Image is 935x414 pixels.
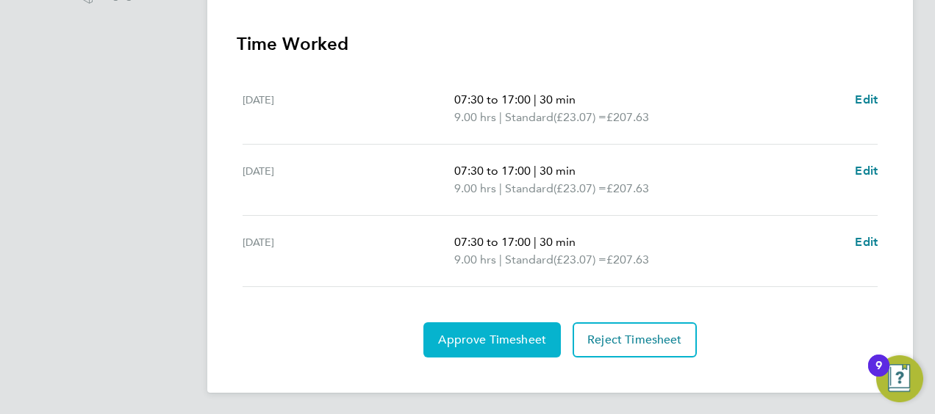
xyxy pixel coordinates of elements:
span: Edit [855,235,878,249]
span: £207.63 [606,110,649,124]
span: | [534,92,537,106]
span: 9.00 hrs [454,181,496,195]
span: Standard [505,251,554,269]
span: 9.00 hrs [454,253,496,266]
span: (£23.07) = [554,253,606,266]
span: 07:30 to 17:00 [454,92,531,106]
div: 9 [875,366,882,385]
div: [DATE] [243,91,454,126]
span: 07:30 to 17:00 [454,164,531,178]
div: [DATE] [243,233,454,269]
a: Edit [855,162,878,180]
span: | [499,181,502,195]
div: [DATE] [243,162,454,197]
a: Edit [855,233,878,251]
span: 07:30 to 17:00 [454,235,531,249]
span: £207.63 [606,181,649,195]
span: | [499,253,502,266]
span: 9.00 hrs [454,110,496,124]
span: 30 min [540,92,576,106]
button: Reject Timesheet [573,322,697,357]
span: Standard [505,109,554,126]
span: | [499,110,502,124]
span: | [534,164,537,178]
button: Approve Timesheet [423,322,561,357]
button: Open Resource Center, 9 new notifications [876,355,923,402]
span: Reject Timesheet [587,333,682,347]
h3: Time Worked [237,32,884,56]
span: (£23.07) = [554,181,606,195]
span: Edit [855,92,878,106]
span: Standard [505,180,554,197]
span: Approve Timesheet [438,333,546,347]
span: 30 min [540,235,576,249]
span: | [534,235,537,249]
span: Edit [855,164,878,178]
span: £207.63 [606,253,649,266]
span: (£23.07) = [554,110,606,124]
a: Edit [855,91,878,109]
span: 30 min [540,164,576,178]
